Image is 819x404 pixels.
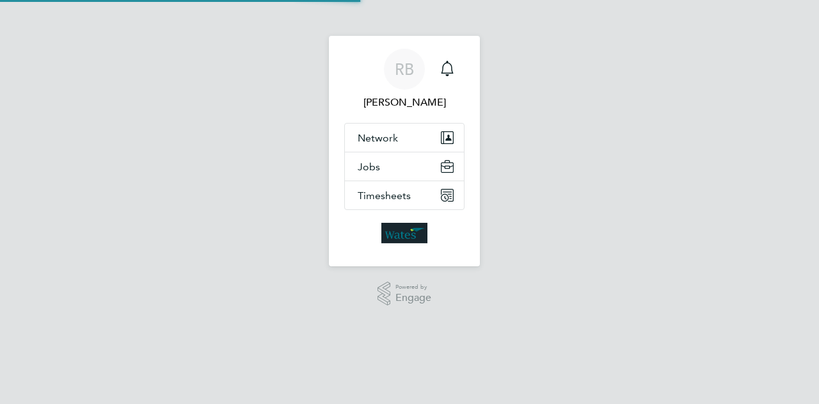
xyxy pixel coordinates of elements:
[344,95,465,110] span: Ranjiv Boodhun
[344,223,465,243] a: Go to home page
[358,132,398,144] span: Network
[395,61,414,77] span: RB
[381,223,427,243] img: wates-logo-retina.png
[344,49,465,110] a: RB[PERSON_NAME]
[395,293,431,303] span: Engage
[395,282,431,293] span: Powered by
[345,181,464,209] button: Timesheets
[345,152,464,181] button: Jobs
[329,36,480,266] nav: Main navigation
[358,190,411,202] span: Timesheets
[345,124,464,152] button: Network
[378,282,432,306] a: Powered byEngage
[358,161,380,173] span: Jobs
